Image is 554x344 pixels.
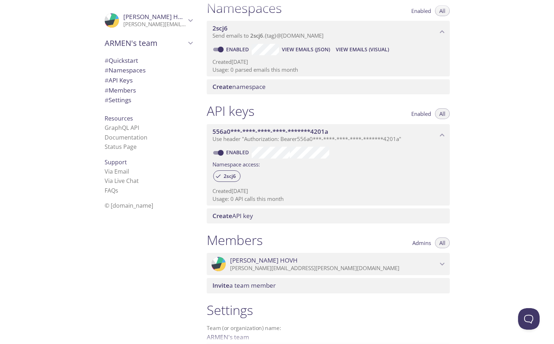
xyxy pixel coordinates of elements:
span: Invite [212,281,229,289]
span: 2scj6 [250,32,263,39]
a: Enabled [225,46,252,53]
span: # [105,96,109,104]
a: Via Email [105,168,129,175]
span: View Emails (Visual) [336,45,389,54]
button: View Emails (Visual) [333,44,392,55]
div: ARMEN HOVH [207,253,450,275]
span: # [105,66,109,74]
span: Settings [105,96,131,104]
span: # [105,76,109,84]
a: FAQ [105,187,118,194]
div: Namespaces [99,65,198,75]
span: Quickstart [105,56,138,65]
div: Create namespace [207,79,450,94]
div: 2scj6 namespace [207,21,450,43]
span: Send emails to . {tag} @[DOMAIN_NAME] [212,32,324,39]
span: # [105,86,109,94]
div: ARMEN's team [99,34,198,52]
span: [PERSON_NAME] HOVH [123,13,191,21]
button: Enabled [407,108,435,119]
span: Support [105,158,127,166]
div: Members [99,85,198,95]
h1: Members [207,232,263,248]
div: ARMEN HOVH [99,9,198,32]
button: All [435,237,450,248]
a: Via Live Chat [105,177,139,185]
p: Usage: 0 parsed emails this month [212,66,444,74]
label: Namespace access: [212,159,260,169]
iframe: Help Scout Beacon - Open [518,308,540,330]
span: Resources [105,114,133,122]
button: View Emails (JSON) [279,44,333,55]
span: API Keys [105,76,133,84]
span: Members [105,86,136,94]
span: 2scj6 [219,173,240,179]
div: Create API Key [207,208,450,223]
a: Documentation [105,133,147,141]
div: Team Settings [99,95,198,105]
button: Admins [408,237,435,248]
span: # [105,56,109,65]
span: [PERSON_NAME] HOVH [230,256,298,264]
div: API Keys [99,75,198,85]
span: ARMEN's team [105,38,186,48]
p: [PERSON_NAME][EMAIL_ADDRESS][PERSON_NAME][DOMAIN_NAME] [123,21,186,28]
span: Namespaces [105,66,146,74]
h1: Settings [207,302,450,318]
p: Created [DATE] [212,58,444,66]
span: View Emails (JSON) [282,45,330,54]
span: a team member [212,281,276,289]
span: Create [212,83,232,91]
p: [PERSON_NAME][EMAIL_ADDRESS][PERSON_NAME][DOMAIN_NAME] [230,265,438,272]
span: s [115,187,118,194]
span: API key [212,212,253,220]
p: Usage: 0 API calls this month [212,195,444,203]
div: Invite a team member [207,278,450,293]
div: 2scj6 [213,170,241,182]
span: © [DOMAIN_NAME] [105,202,153,209]
a: GraphQL API [105,124,139,132]
span: 2scj6 [212,24,228,32]
a: Enabled [225,149,252,156]
a: Status Page [105,143,137,151]
label: Team (or organization) name: [207,325,281,331]
h1: API keys [207,103,255,119]
span: namespace [212,83,266,91]
div: Quickstart [99,56,198,66]
p: Created [DATE] [212,187,444,195]
span: Create [212,212,232,220]
button: All [435,108,450,119]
